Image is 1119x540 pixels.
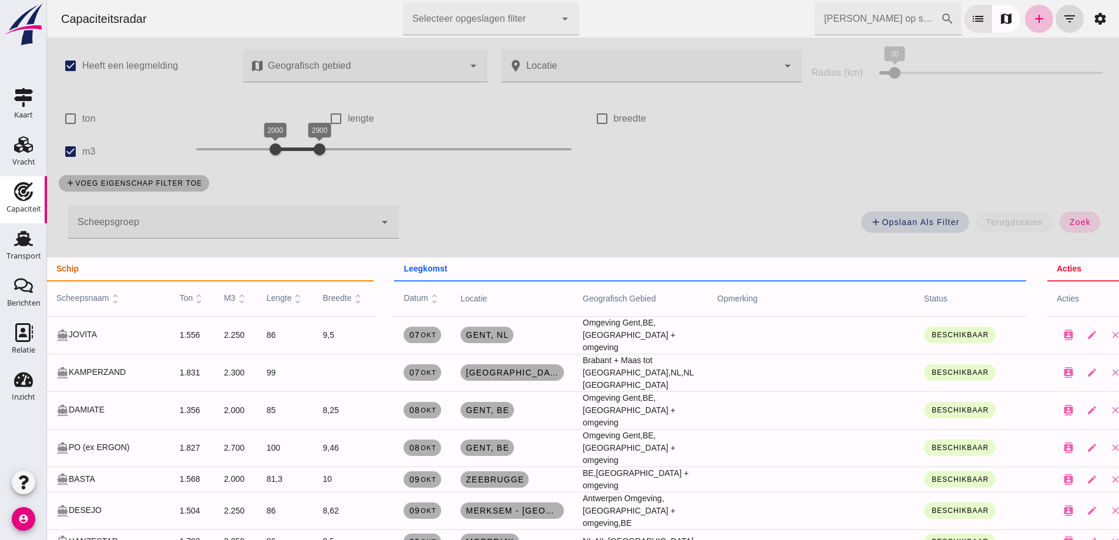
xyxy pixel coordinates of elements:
[9,329,22,341] i: directions_boat
[9,404,22,417] i: directions_boat
[734,59,748,73] i: Open
[301,102,327,135] label: lengte
[9,404,114,417] div: DAMIATE
[12,393,35,401] div: Inzicht
[265,125,281,136] div: 2900
[536,393,596,403] span: Omgeving Gent,
[884,475,942,484] span: Beschikbaar
[266,492,326,529] td: 8,62
[877,327,949,343] button: Beschikbaar
[1063,505,1074,516] i: close
[1040,405,1050,415] i: edit
[536,468,549,478] span: BE,
[220,125,236,136] div: 2000
[266,429,326,467] td: 9,46
[929,212,1006,233] button: terugdraaien
[414,402,467,418] a: Gent, be
[536,318,596,327] span: Omgeving Gent,
[952,12,966,26] i: map
[9,505,22,517] i: directions_boat
[1063,474,1074,485] i: close
[210,492,267,529] td: 86
[877,364,949,381] button: Beschikbaar
[1040,474,1050,485] i: edit
[536,368,647,390] span: NL [GEOGRAPHIC_DATA]
[9,366,114,379] div: KAMPERZAND
[814,212,922,233] button: Opslaan als filter
[414,327,466,343] a: Gent, nl
[12,507,35,531] i: account_circle
[1040,505,1050,516] i: edit
[210,391,267,429] td: 85
[661,281,868,316] th: opmerking
[123,467,168,492] td: 1.568
[167,429,210,467] td: 2.700
[35,135,49,168] label: m3
[567,102,599,135] label: breedte
[884,507,942,515] span: Beschikbaar
[210,467,267,492] td: 81,3
[536,443,629,465] span: [GEOGRAPHIC_DATA] + omgeving
[35,49,131,82] label: Heeft een leegmelding
[462,59,476,73] i: place
[331,215,345,229] i: arrow_drop_down
[511,12,525,26] i: arrow_drop_down
[373,407,389,414] small: okt
[9,442,22,454] i: directions_boat
[357,364,394,381] a: 07okt
[418,405,462,415] span: Gent , be
[1016,330,1027,340] i: contacts
[62,293,75,305] i: unfold_more
[123,391,168,429] td: 1.356
[1046,12,1060,26] i: settings
[1016,474,1027,485] i: contacts
[877,471,949,488] button: Beschikbaar
[574,518,585,528] span: BE
[536,494,617,503] span: Antwerpen Omgeving,
[362,405,389,415] span: 08
[536,405,629,427] span: [GEOGRAPHIC_DATA] + omgeving
[12,346,35,354] div: Relatie
[123,492,168,529] td: 1.504
[357,502,394,519] a: 09okt
[414,364,517,381] a: [GEOGRAPHIC_DATA], nl
[536,355,624,377] span: Brabant + Maas tot [GEOGRAPHIC_DATA],
[210,316,267,354] td: 86
[9,328,114,341] div: JOVITA
[133,293,159,303] span: ton
[526,281,661,316] th: geografisch gebied
[1016,405,1027,415] i: contacts
[189,293,201,305] i: unfold_more
[357,327,394,343] a: 07okt
[1016,505,1027,516] i: contacts
[414,440,467,456] a: Gent, be
[1040,442,1050,453] i: edit
[418,330,462,340] span: Gent , nl
[373,369,389,376] small: okt
[1063,367,1074,378] i: close
[5,11,109,27] div: Capaciteitsradar
[1000,281,1090,316] th: acties
[419,59,434,73] i: arrow_drop_down
[939,217,996,227] span: terugdraaien
[357,293,393,303] span: datum
[167,492,210,529] td: 2.250
[210,429,267,467] td: 100
[418,506,512,515] span: Merksem - [GEOGRAPHIC_DATA] , be
[884,368,942,377] span: Beschikbaar
[884,444,942,452] span: Beschikbaar
[305,293,317,305] i: unfold_more
[146,293,158,305] i: unfold_more
[877,440,949,456] button: Beschikbaar
[596,393,609,403] span: BE,
[266,391,326,429] td: 8,25
[362,368,389,377] span: 07
[362,506,389,515] span: 09
[373,331,389,338] small: okt
[884,406,942,414] span: Beschikbaar
[624,368,637,377] span: NL,
[244,293,257,305] i: unfold_more
[596,431,609,440] span: BE,
[357,471,394,488] a: 09okt
[381,293,394,305] i: unfold_more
